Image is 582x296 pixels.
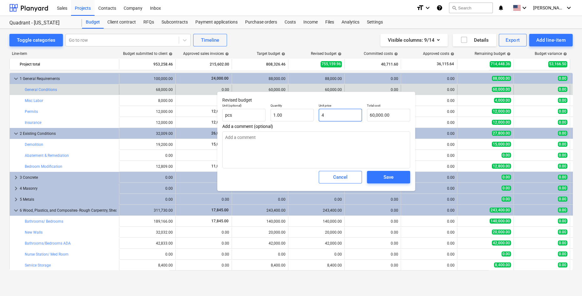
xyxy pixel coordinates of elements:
[192,16,241,29] a: Payment applications
[234,208,286,213] div: 243,400.00
[404,142,455,147] div: 0.00
[211,219,229,223] span: 17,845.00
[502,251,511,256] span: 0.00
[404,263,455,267] div: 0.00
[291,197,342,202] div: 0.00
[20,194,116,204] div: 5 Metals
[338,16,363,29] a: Analytics
[529,34,573,46] button: Add line-item
[333,173,348,181] div: Cancel
[12,207,20,214] span: keyboard_arrow_down
[321,61,342,67] span: 755,159.96
[178,197,229,202] div: 0.00
[178,241,229,246] div: 0.00
[156,241,173,246] div: 42,833.00
[122,77,173,81] div: 100,000.00
[494,262,511,267] span: 8,400.00
[158,98,173,103] div: 8,000.00
[558,186,567,191] span: 0.00
[165,252,173,256] div: 0.00
[291,77,342,81] div: 88,000.00
[20,183,116,193] div: 4 Masonry
[224,52,229,56] span: help
[269,241,286,246] div: 42,000.00
[20,59,116,69] div: Project total
[404,164,455,169] div: 0.00
[558,164,567,169] span: 0.00
[423,51,454,56] div: Approved costs
[551,266,582,296] iframe: Chat Widget
[404,208,455,213] div: 0.00
[492,109,511,114] span: 12,000.00
[20,205,116,215] div: 6 Wood, Plastics, and Composites- Rough Carpentry, Sheathing, Wood Decking, Structural Plastics, ...
[492,142,511,147] span: 15,000.00
[156,120,173,125] div: 12,000.00
[498,4,504,12] i: notifications
[347,208,398,213] div: 0.00
[460,36,489,44] div: Details
[562,52,567,56] span: help
[25,109,38,114] a: Permits
[490,219,511,224] span: 140,000.00
[25,98,43,103] a: Misc Labor
[404,131,455,136] div: 0.00
[388,36,440,44] div: Visible columns : 9/14
[404,77,455,81] div: 0.00
[25,164,62,169] a: Bedroom Modification
[211,208,229,212] span: 17,845.00
[156,109,173,114] div: 12,000.00
[404,98,455,103] div: 0.00
[25,230,43,235] a: New Walls
[156,87,173,92] div: 68,000.00
[271,263,286,267] div: 8,400.00
[178,252,229,256] div: 0.00
[404,241,455,246] div: 0.00
[122,186,173,191] div: 0.00
[492,131,511,136] span: 27,800.00
[234,59,286,69] div: 808,326.46
[20,129,116,139] div: 2 Existing Conditions
[347,252,398,256] div: 0.00
[558,262,567,267] span: 0.00
[416,4,424,12] i: format_size
[178,59,229,69] div: 215,602.00
[347,219,398,224] div: 0.00
[25,252,69,256] a: Nurse Station/ Med Room
[12,196,20,203] span: keyboard_arrow_right
[319,103,362,109] p: Unit price
[270,103,314,109] p: Quantity
[502,175,511,180] span: 0.00
[167,52,173,56] span: help
[178,230,229,235] div: 0.00
[211,131,229,135] span: 26,000.00
[158,16,192,29] div: Subcontracts
[404,186,455,191] div: 0.00
[178,153,229,158] div: 0.00
[558,197,567,202] span: 0.00
[492,120,511,125] span: 12,000.00
[291,208,342,213] div: 243,400.00
[154,219,173,224] div: 189,166.00
[558,175,567,180] span: 0.00
[325,230,342,235] div: 20,000.00
[492,240,511,246] span: 42,000.00
[9,51,119,56] div: Line-item
[384,173,394,181] div: Save
[178,98,229,103] div: 0.00
[424,4,431,12] i: keyboard_arrow_down
[211,164,229,168] span: 11,000.00
[404,230,455,235] div: 0.00
[25,120,41,125] a: Insurance
[404,153,455,158] div: 0.00
[558,230,567,235] span: 0.00
[393,52,398,56] span: help
[211,76,229,81] span: 24,000.00
[558,219,567,224] span: 0.00
[178,263,229,267] div: 0.00
[565,4,573,12] i: keyboard_arrow_down
[140,16,158,29] a: RFQs
[25,241,71,246] a: Bathrooms/Bedrooms ADA
[319,171,362,183] button: Cancel
[104,16,140,29] a: Client contract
